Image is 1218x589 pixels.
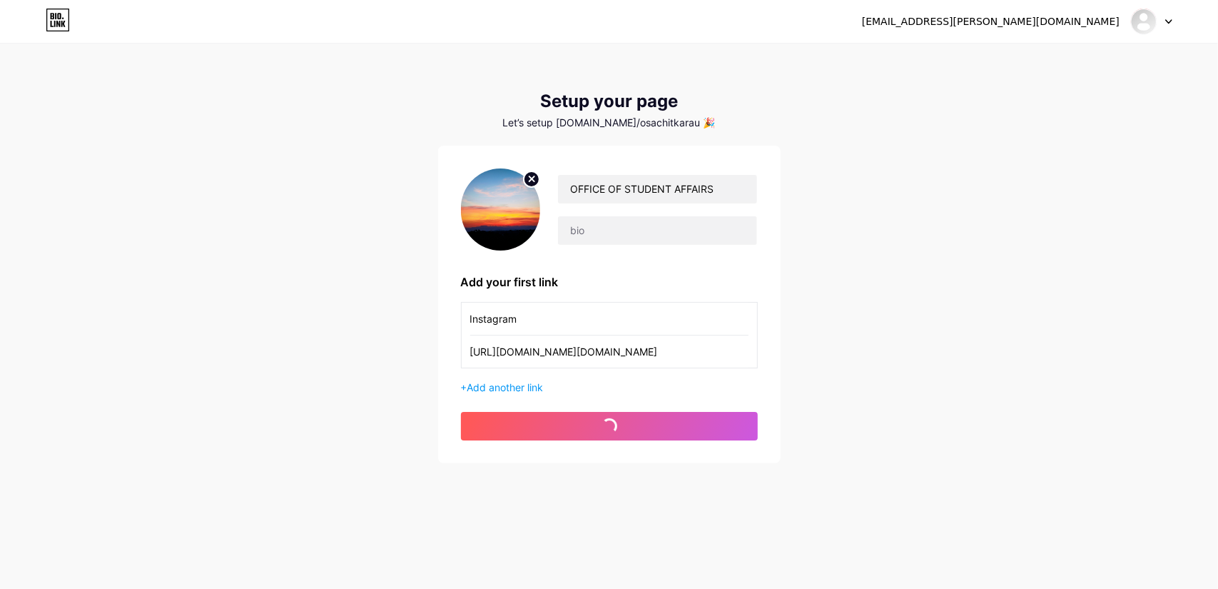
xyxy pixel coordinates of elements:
[862,14,1120,29] div: [EMAIL_ADDRESS][PERSON_NAME][DOMAIN_NAME]
[558,216,756,245] input: bio
[470,336,748,368] input: URL (https://instagram.com/yourname)
[470,303,748,335] input: Link name (My Instagram)
[438,91,781,111] div: Setup your page
[461,273,758,291] div: Add your first link
[558,175,756,203] input: Your name
[461,168,541,251] img: profile pic
[461,380,758,395] div: +
[467,381,544,393] span: Add another link
[1130,8,1157,35] img: osachitkarau
[438,117,781,129] div: Let’s setup [DOMAIN_NAME]/osachitkarau 🎉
